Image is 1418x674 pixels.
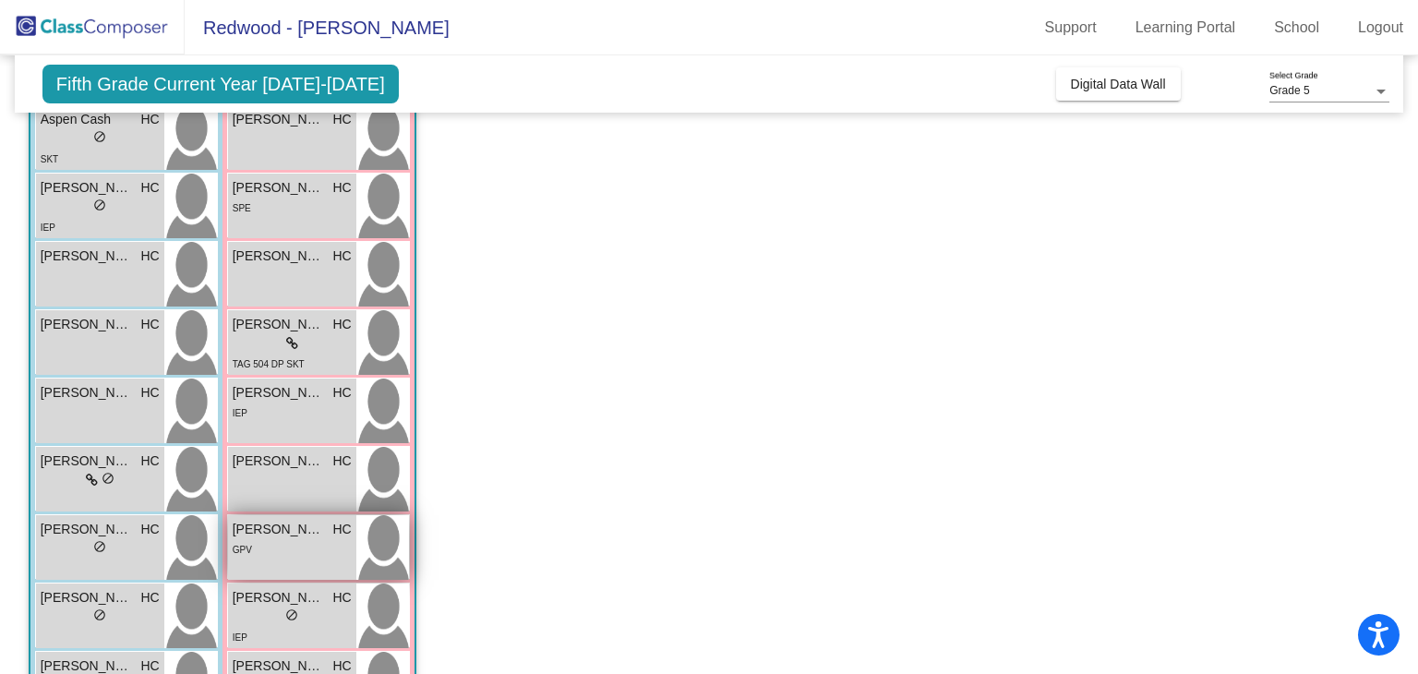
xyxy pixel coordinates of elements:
[233,110,325,129] span: [PERSON_NAME]
[93,130,106,143] span: do_not_disturb_alt
[233,383,325,403] span: [PERSON_NAME]
[332,247,351,266] span: HC
[233,520,325,539] span: [PERSON_NAME]
[140,110,159,129] span: HC
[41,451,133,471] span: [PERSON_NAME]
[140,178,159,198] span: HC
[1121,13,1251,42] a: Learning Portal
[140,247,159,266] span: HC
[1259,13,1334,42] a: School
[102,472,114,485] span: do_not_disturb_alt
[41,247,133,266] span: [PERSON_NAME]
[233,545,252,555] span: GPV
[332,178,351,198] span: HC
[185,13,450,42] span: Redwood - [PERSON_NAME]
[332,451,351,471] span: HC
[41,520,133,539] span: [PERSON_NAME]
[140,315,159,334] span: HC
[233,588,325,608] span: [PERSON_NAME]
[285,608,298,621] span: do_not_disturb_alt
[1056,67,1181,101] button: Digital Data Wall
[1343,13,1418,42] a: Logout
[41,588,133,608] span: [PERSON_NAME]
[140,451,159,471] span: HC
[1030,13,1112,42] a: Support
[332,315,351,334] span: HC
[41,383,133,403] span: [PERSON_NAME]
[332,520,351,539] span: HC
[332,383,351,403] span: HC
[233,315,325,334] span: [PERSON_NAME]
[42,65,399,103] span: Fifth Grade Current Year [DATE]-[DATE]
[233,203,251,213] span: SPE
[93,608,106,621] span: do_not_disturb_alt
[332,110,351,129] span: HC
[233,247,325,266] span: [PERSON_NAME]
[140,383,159,403] span: HC
[140,520,159,539] span: HC
[41,154,58,164] span: SKT
[93,199,106,211] span: do_not_disturb_alt
[41,315,133,334] span: [PERSON_NAME]
[332,588,351,608] span: HC
[140,588,159,608] span: HC
[233,408,247,418] span: IEP
[93,540,106,553] span: do_not_disturb_alt
[233,451,325,471] span: [PERSON_NAME]
[41,223,55,233] span: IEP
[41,110,133,129] span: Aspen Cash
[41,178,133,198] span: [PERSON_NAME]
[233,359,305,369] span: TAG 504 DP SKT
[233,632,247,643] span: IEP
[1071,77,1166,91] span: Digital Data Wall
[233,178,325,198] span: [PERSON_NAME]
[1269,84,1309,97] span: Grade 5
